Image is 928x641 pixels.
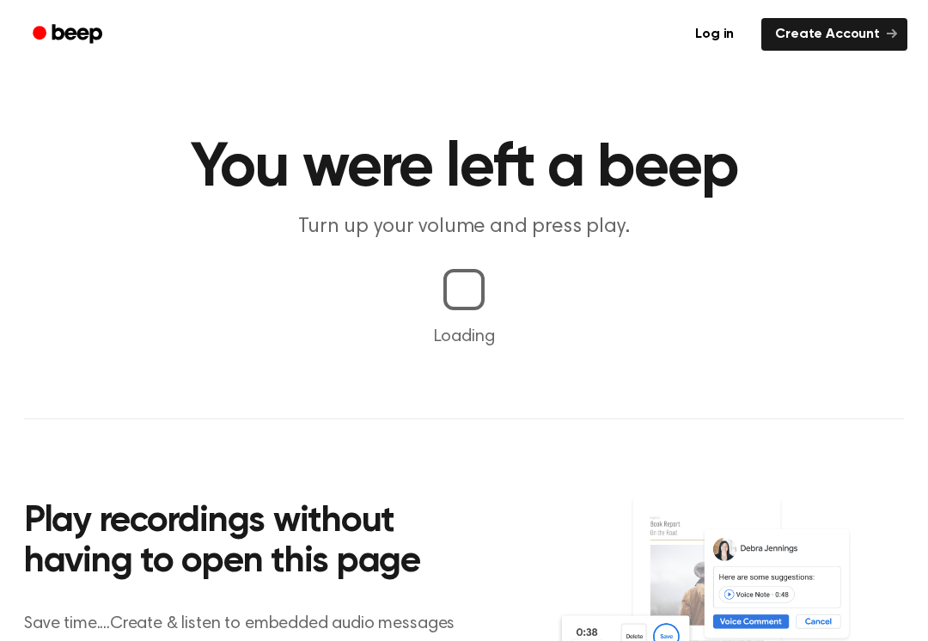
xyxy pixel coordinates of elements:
a: Log in [678,15,751,54]
p: Loading [21,324,907,350]
a: Create Account [761,18,907,51]
h2: Play recordings without having to open this page [24,502,487,583]
a: Beep [21,18,118,52]
h1: You were left a beep [24,137,904,199]
p: Turn up your volume and press play. [134,213,794,241]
